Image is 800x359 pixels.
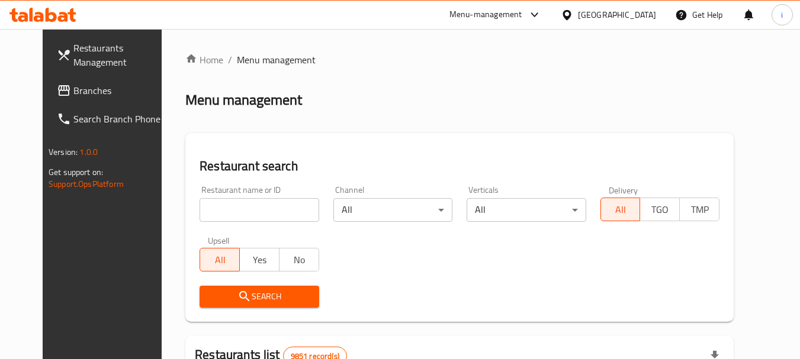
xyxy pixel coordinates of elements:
[640,198,680,221] button: TGO
[645,201,675,218] span: TGO
[284,251,314,269] span: No
[685,201,715,218] span: TMP
[333,198,452,222] div: All
[467,198,586,222] div: All
[185,90,302,109] h2: Menu management
[79,144,98,160] span: 1.0.0
[228,53,232,67] li: /
[609,186,638,194] label: Delivery
[73,41,167,69] span: Restaurants Management
[449,8,522,22] div: Menu-management
[205,251,235,269] span: All
[279,248,319,271] button: No
[73,112,167,126] span: Search Branch Phone
[200,286,319,308] button: Search
[200,198,319,222] input: Search for restaurant name or ID..
[49,176,124,192] a: Support.OpsPlatform
[185,53,223,67] a: Home
[200,157,719,175] h2: Restaurant search
[49,164,103,180] span: Get support on:
[245,251,275,269] span: Yes
[209,289,309,304] span: Search
[578,8,656,21] div: [GEOGRAPHIC_DATA]
[200,248,240,271] button: All
[47,76,176,105] a: Branches
[781,8,783,21] span: i
[47,105,176,133] a: Search Branch Phone
[185,53,734,67] nav: breadcrumb
[600,198,641,221] button: All
[679,198,719,221] button: TMP
[47,34,176,76] a: Restaurants Management
[73,83,167,98] span: Branches
[237,53,316,67] span: Menu management
[239,248,279,271] button: Yes
[49,144,78,160] span: Version:
[208,236,230,244] label: Upsell
[606,201,636,218] span: All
